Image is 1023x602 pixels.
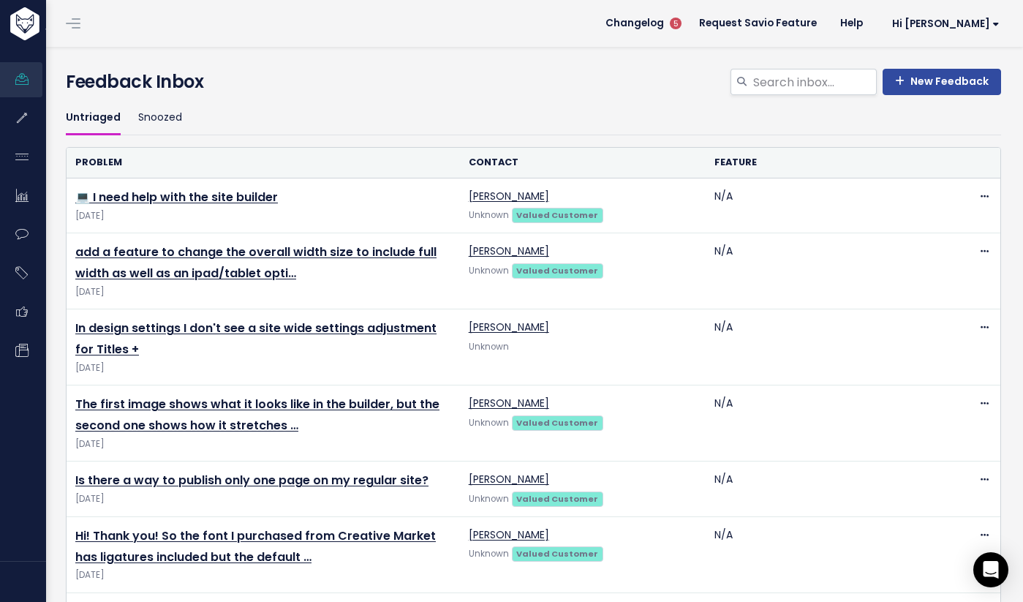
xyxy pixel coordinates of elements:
[516,548,598,560] strong: Valued Customer
[892,18,1000,29] span: Hi [PERSON_NAME]
[67,148,460,178] th: Problem
[516,265,598,276] strong: Valued Customer
[75,472,429,489] a: Is there a way to publish only one page on my regular site?
[706,148,951,178] th: Feature
[460,148,706,178] th: Contact
[706,309,951,385] td: N/A
[66,101,1001,135] ul: Filter feature requests
[706,516,951,592] td: N/A
[7,7,120,40] img: logo-white.9d6f32f41409.svg
[469,265,509,276] span: Unknown
[75,492,451,507] span: [DATE]
[66,101,121,135] a: Untriaged
[75,437,451,452] span: [DATE]
[875,12,1011,35] a: Hi [PERSON_NAME]
[512,546,603,560] a: Valued Customer
[75,285,451,300] span: [DATE]
[469,472,549,486] a: [PERSON_NAME]
[516,493,598,505] strong: Valued Customer
[469,396,549,410] a: [PERSON_NAME]
[883,69,1001,95] a: New Feedback
[706,462,951,516] td: N/A
[469,341,509,353] span: Unknown
[512,207,603,222] a: Valued Customer
[469,209,509,221] span: Unknown
[973,552,1008,587] div: Open Intercom Messenger
[75,244,437,282] a: add a feature to change the overall width size to include full width as well as an ipad/tablet opti…
[75,396,439,434] a: The first image shows what it looks like in the builder, but the second one shows how it stretches …
[469,417,509,429] span: Unknown
[828,12,875,34] a: Help
[66,69,1001,95] h4: Feedback Inbox
[516,209,598,221] strong: Valued Customer
[706,233,951,309] td: N/A
[469,244,549,258] a: [PERSON_NAME]
[706,178,951,233] td: N/A
[75,527,436,565] a: Hi! Thank you! So the font I purchased from Creative Market has ligatures included but the default …
[687,12,828,34] a: Request Savio Feature
[469,320,549,334] a: [PERSON_NAME]
[752,69,877,95] input: Search inbox...
[469,527,549,542] a: [PERSON_NAME]
[512,491,603,505] a: Valued Customer
[75,189,278,206] a: 💻 I need help with the site builder
[469,548,509,560] span: Unknown
[469,493,509,505] span: Unknown
[75,208,451,224] span: [DATE]
[516,417,598,429] strong: Valued Customer
[469,189,549,203] a: [PERSON_NAME]
[75,320,437,358] a: In design settings I don't see a site wide settings adjustment for Titles +
[670,18,682,29] span: 5
[706,385,951,462] td: N/A
[512,263,603,277] a: Valued Customer
[75,361,451,376] span: [DATE]
[512,415,603,429] a: Valued Customer
[605,18,664,29] span: Changelog
[138,101,182,135] a: Snoozed
[75,568,451,583] span: [DATE]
